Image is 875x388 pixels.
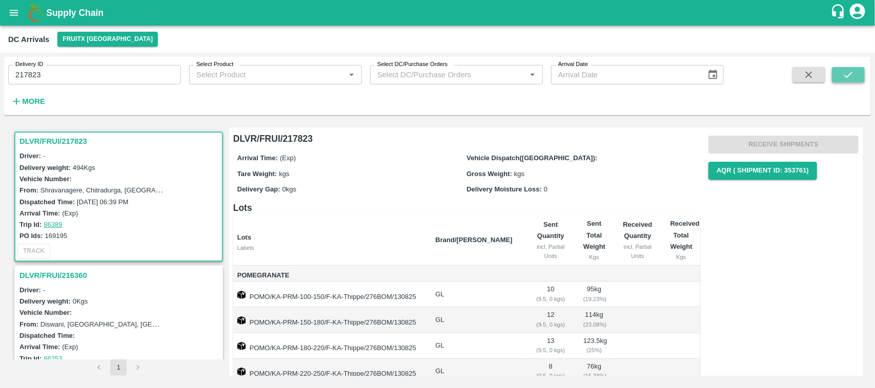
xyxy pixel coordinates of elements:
td: POMO/KA-PRM-100-150/F-KA-Thippe/276BOM/130825 [233,282,428,307]
label: Driver: [19,286,41,294]
a: 86389 [44,221,62,228]
div: incl. Partial Units [535,242,567,261]
label: Trip Id: [19,221,42,228]
label: Delivery Moisture Loss: [466,185,542,193]
div: customer-support [830,4,848,22]
span: 0 [544,185,547,193]
button: Open [526,68,539,81]
label: Shravanagere, Chitradurga, [GEOGRAPHIC_DATA], [GEOGRAPHIC_DATA] [40,186,267,194]
label: Gross Weight: [466,170,512,178]
td: 123.5 kg [575,333,613,359]
div: Kgs [583,252,605,262]
button: open drawer [2,1,26,25]
td: 76 kg [575,359,613,384]
td: GL [427,333,526,359]
div: Labels [237,243,428,252]
b: Lots [237,233,251,241]
button: Choose date [703,65,723,84]
td: 95 kg [575,282,613,307]
b: Sent Quantity [537,221,564,240]
label: Select DC/Purchase Orders [377,60,447,69]
div: ( 19.23 %) [583,294,605,304]
span: 0 kgs [282,185,296,193]
td: 10 [526,282,575,307]
b: Sent Total Weight [583,220,605,250]
label: Delivery ID [15,60,43,69]
span: - [43,152,45,160]
label: Arrival Time: [237,154,278,162]
img: box [237,368,246,376]
input: Arrival Date [551,65,699,84]
img: logo [26,3,46,23]
label: From: [19,320,38,328]
label: 0 Kgs [73,297,88,305]
label: Arrival Date [558,60,588,69]
input: Select DC/Purchase Orders [373,68,510,81]
label: Vehicle Dispatch([GEOGRAPHIC_DATA]): [466,154,597,162]
button: Open [345,68,358,81]
label: Tare Weight: [237,170,277,178]
img: box [237,316,246,325]
label: Dispatched Time: [19,332,75,339]
td: POMO/KA-PRM-180-220/F-KA-Thippe/276BOM/130825 [233,333,428,359]
td: 114 kg [575,307,613,333]
label: Diswani, [GEOGRAPHIC_DATA], [GEOGRAPHIC_DATA] , [GEOGRAPHIC_DATA] [40,320,285,328]
td: GL [427,282,526,307]
button: page 1 [110,359,127,376]
strong: More [22,97,45,105]
input: Select Product [192,68,342,81]
h6: Lots [233,201,700,215]
label: Vehicle Number: [19,309,72,316]
b: Received Total Weight [670,220,700,250]
h3: DLVR/FRUI/217823 [19,135,221,148]
div: DC Arrivals [8,33,49,46]
div: account of current user [848,2,867,24]
label: Driver: [19,152,41,160]
a: Supply Chain [46,6,830,20]
div: ( 9.5, 0 kgs) [535,294,567,304]
label: Delivery weight: [19,164,71,171]
h6: DLVR/FRUI/217823 [233,132,700,146]
div: Kgs [670,252,692,262]
div: ( 9.5, 0 kgs) [535,346,567,355]
td: GL [427,307,526,333]
a: 86253 [44,355,62,362]
label: Trip Id: [19,355,42,362]
img: box [237,342,246,350]
div: ( 25 %) [583,346,605,355]
b: Supply Chain [46,8,104,18]
label: (Exp) [62,209,78,217]
td: 8 [526,359,575,384]
td: 12 [526,307,575,333]
label: Arrival Time: [19,343,60,351]
button: More [8,93,48,110]
b: Brand/[PERSON_NAME] [435,236,512,244]
label: From: [19,186,38,194]
img: box [237,291,246,299]
span: kgs [279,170,289,178]
div: ( 9.5, 0 kgs) [535,371,567,380]
b: Received Quantity [623,221,652,240]
label: Arrival Time: [19,209,60,217]
label: Vehicle Number: [19,175,72,183]
td: POMO/KA-PRM-220-250/F-KA-Thippe/276BOM/130825 [233,359,428,384]
label: Dispatched Time: [19,198,75,206]
label: Delivery weight: [19,297,71,305]
div: ( 15.38 %) [583,371,605,380]
label: Select Product [196,60,233,69]
input: Enter Delivery ID [8,65,181,84]
label: PO Ids: [19,232,43,240]
label: [DATE] 06:39 PM [77,198,128,206]
button: Select DC [57,32,158,47]
h3: DLVR/FRUI/216360 [19,269,221,282]
button: AQR ( Shipment Id: 353761) [708,162,817,180]
div: ( 23.08 %) [583,320,605,329]
label: 494 Kgs [73,164,95,171]
div: ( 9.5, 0 kgs) [535,320,567,329]
span: Pomegranate [237,270,428,282]
label: (Exp) [62,343,78,351]
label: Delivery Gap: [237,185,280,193]
td: 13 [526,333,575,359]
span: (Exp) [280,154,296,162]
span: kgs [514,170,524,178]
